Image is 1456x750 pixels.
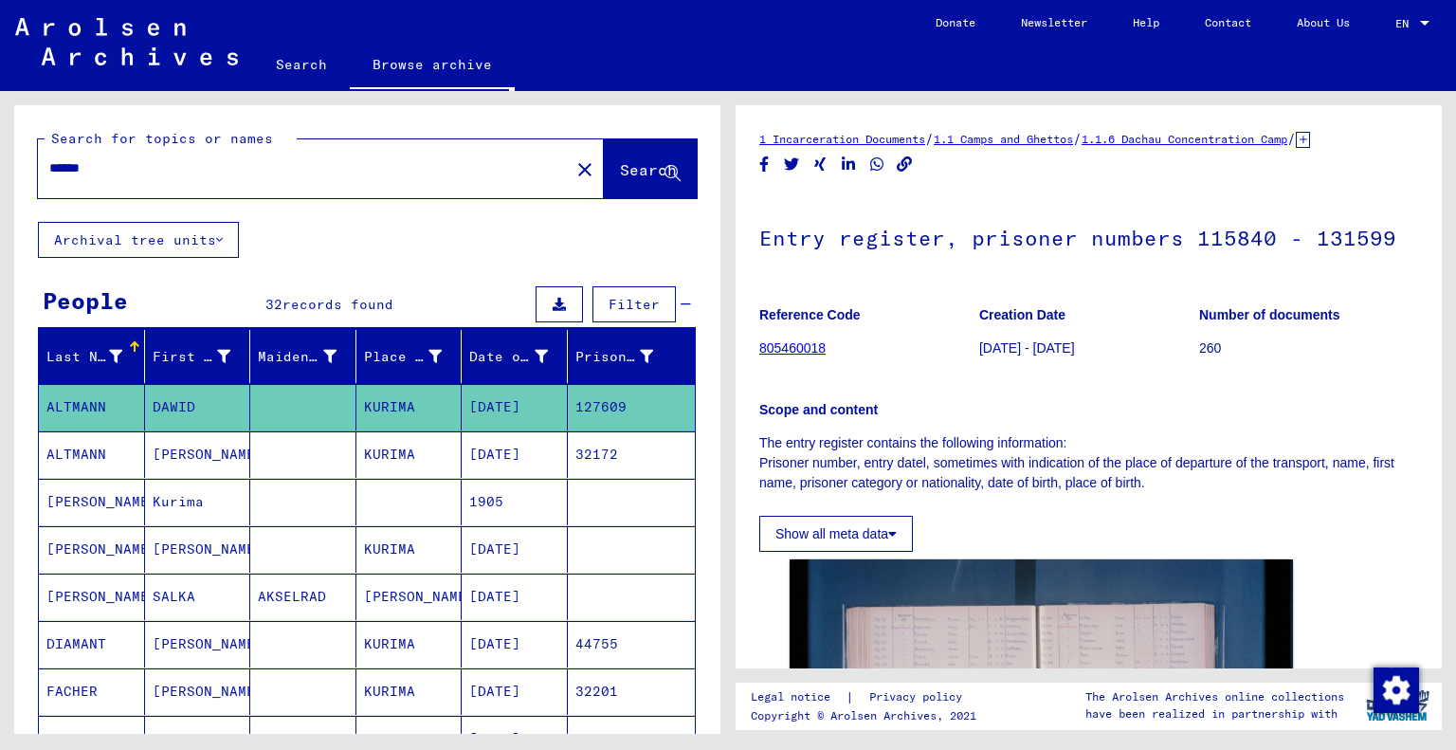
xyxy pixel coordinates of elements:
button: Archival tree units [38,222,239,258]
mat-cell: 1905 [462,479,568,525]
mat-header-cell: Maiden Name [250,330,356,383]
mat-cell: [PERSON_NAME] [356,574,463,620]
p: Copyright © Arolsen Archives, 2021 [751,707,985,724]
div: Maiden Name [258,341,360,372]
div: | [751,687,985,707]
mat-cell: DIAMANT [39,621,145,668]
a: Legal notice [751,687,846,707]
mat-cell: [PERSON_NAME] [145,526,251,573]
div: Date of Birth [469,347,548,367]
div: First Name [153,347,231,367]
mat-cell: 32201 [568,668,696,715]
span: Search [620,160,677,179]
p: The Arolsen Archives online collections [1085,688,1344,705]
mat-cell: [PERSON_NAME] [39,574,145,620]
div: People [43,284,128,318]
button: Copy link [895,153,915,176]
span: / [925,130,934,147]
button: Share on LinkedIn [839,153,859,176]
h1: Entry register, prisoner numbers 115840 - 131599 [759,194,1418,278]
a: Privacy policy [854,687,985,707]
span: Filter [609,296,660,313]
span: 32 [265,296,282,313]
span: / [1073,130,1082,147]
mat-cell: [PERSON_NAME] [145,621,251,668]
mat-cell: AKSELRAD [250,574,356,620]
mat-header-cell: Last Name [39,330,145,383]
p: The entry register contains the following information: Prisoner number, entry datel, sometimes wi... [759,433,1418,493]
mat-cell: KURIMA [356,431,463,478]
div: First Name [153,341,255,372]
mat-cell: FACHER [39,668,145,715]
mat-label: Search for topics or names [51,130,273,147]
mat-cell: KURIMA [356,526,463,573]
mat-cell: KURIMA [356,668,463,715]
mat-cell: [DATE] [462,668,568,715]
a: 1.1 Camps and Ghettos [934,132,1073,146]
mat-cell: [PERSON_NAME] [39,479,145,525]
span: / [1287,130,1296,147]
img: Change consent [1374,668,1419,713]
span: records found [282,296,393,313]
mat-header-cell: Prisoner # [568,330,696,383]
mat-cell: 127609 [568,384,696,430]
mat-header-cell: Place of Birth [356,330,463,383]
mat-cell: DAWID [145,384,251,430]
mat-cell: KURIMA [356,621,463,668]
button: Show all meta data [759,516,913,552]
mat-header-cell: Date of Birth [462,330,568,383]
b: Creation Date [979,307,1065,322]
a: 1 Incarceration Documents [759,132,925,146]
div: Place of Birth [364,347,443,367]
mat-cell: [PERSON_NAME] [145,668,251,715]
mat-cell: KURIMA [356,384,463,430]
span: EN [1395,17,1416,30]
mat-cell: Kurima [145,479,251,525]
mat-cell: [PERSON_NAME] [39,526,145,573]
mat-cell: [PERSON_NAME] [145,431,251,478]
mat-cell: [DATE] [462,574,568,620]
div: Last Name [46,341,146,372]
mat-cell: ALTMANN [39,384,145,430]
b: Scope and content [759,402,878,417]
b: Reference Code [759,307,861,322]
button: Share on WhatsApp [867,153,887,176]
a: 1.1.6 Dachau Concentration Camp [1082,132,1287,146]
div: Prisoner # [575,347,654,367]
mat-cell: 32172 [568,431,696,478]
mat-cell: ALTMANN [39,431,145,478]
div: Place of Birth [364,341,466,372]
mat-cell: 44755 [568,621,696,668]
div: Last Name [46,347,122,367]
div: Date of Birth [469,341,572,372]
a: 805460018 [759,340,826,356]
b: Number of documents [1199,307,1340,322]
a: Search [253,42,350,87]
mat-cell: [DATE] [462,526,568,573]
img: Arolsen_neg.svg [15,18,238,65]
mat-header-cell: First Name [145,330,251,383]
div: Maiden Name [258,347,337,367]
button: Share on Facebook [755,153,774,176]
div: Prisoner # [575,341,678,372]
p: 260 [1199,338,1418,358]
mat-cell: [DATE] [462,384,568,430]
button: Share on Twitter [782,153,802,176]
p: have been realized in partnership with [1085,705,1344,723]
button: Clear [566,150,604,188]
button: Filter [592,286,676,322]
mat-cell: [DATE] [462,431,568,478]
mat-cell: [DATE] [462,621,568,668]
mat-cell: SALKA [145,574,251,620]
p: [DATE] - [DATE] [979,338,1198,358]
mat-icon: close [573,158,596,181]
img: yv_logo.png [1362,682,1433,729]
button: Search [604,139,697,198]
button: Share on Xing [810,153,830,176]
a: Browse archive [350,42,515,91]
